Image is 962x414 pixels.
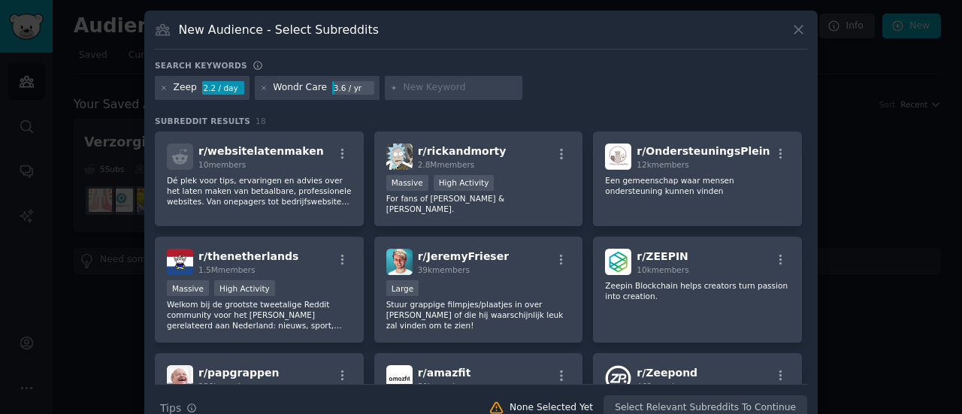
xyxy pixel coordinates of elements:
[273,81,327,95] div: Wondr Care
[198,250,298,262] span: r/ thenetherlands
[605,249,631,275] img: ZEEPIN
[434,175,495,191] div: High Activity
[198,145,324,157] span: r/ websitelatenmaken
[174,81,197,95] div: Zeep
[198,265,256,274] span: 1.5M members
[637,250,688,262] span: r/ ZEEPIN
[386,193,571,214] p: For fans of [PERSON_NAME] & [PERSON_NAME].
[179,22,379,38] h3: New Audience - Select Subreddits
[637,145,770,157] span: r/ OndersteuningsPlein
[418,160,475,169] span: 2.8M members
[332,81,374,95] div: 3.6 / yr
[167,280,209,296] div: Massive
[198,367,279,379] span: r/ papgrappen
[637,382,689,391] span: 463 members
[418,265,470,274] span: 39k members
[418,250,509,262] span: r/ JeremyFrieser
[605,144,631,170] img: OndersteuningsPlein
[637,367,697,379] span: r/ Zeepond
[202,81,244,95] div: 2.2 / day
[386,249,413,275] img: JeremyFrieser
[214,280,275,296] div: High Activity
[386,144,413,170] img: rickandmorty
[418,382,470,391] span: 50k members
[386,299,571,331] p: Stuur grappige filmpjes/plaatjes in over [PERSON_NAME] of die hij waarschijnlijk leuk zal vinden ...
[386,280,419,296] div: Large
[418,145,507,157] span: r/ rickandmorty
[386,175,428,191] div: Massive
[167,249,193,275] img: thenetherlands
[605,175,790,196] p: Een gemeenschap waar mensen ondersteuning kunnen vinden
[386,365,413,391] img: amazfit
[605,280,790,301] p: Zeepin Blockchain helps creators turn passion into creation.
[418,367,471,379] span: r/ amazfit
[605,365,631,391] img: Zeepond
[403,81,517,95] input: New Keyword
[198,160,246,169] span: 10 members
[155,60,247,71] h3: Search keywords
[167,365,193,391] img: papgrappen
[637,265,688,274] span: 10k members
[167,299,352,331] p: Welkom bij de grootste tweetalige Reddit community voor het [PERSON_NAME] gerelateerd aan Nederla...
[256,116,266,125] span: 18
[155,116,250,126] span: Subreddit Results
[167,175,352,207] p: Dé plek voor tips, ervaringen en advies over het laten maken van betaalbare, professionele websit...
[637,160,688,169] span: 12k members
[198,382,256,391] span: 256k members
